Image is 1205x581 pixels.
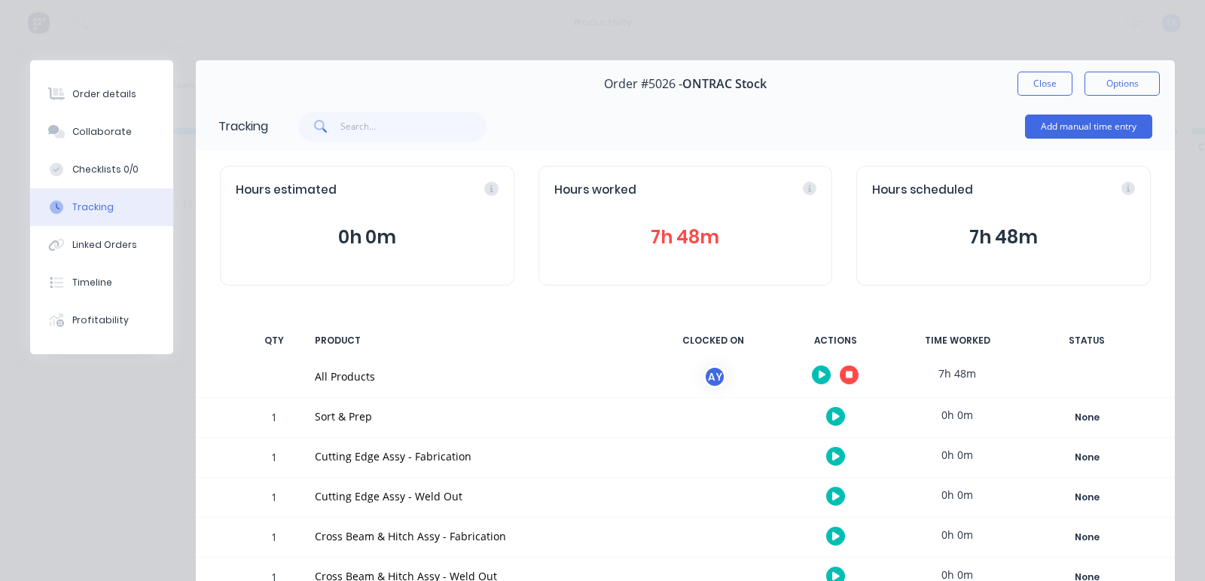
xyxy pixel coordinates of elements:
div: None [1033,408,1141,427]
div: Cutting Edge Assy - Fabrication [315,448,639,464]
div: 7h 48m [901,356,1014,390]
div: ACTIONS [779,325,892,356]
button: 7h 48m [554,223,817,252]
button: Profitability [30,301,173,339]
div: 1 [252,440,297,477]
div: CLOCKED ON [657,325,770,356]
span: ONTRAC Stock [682,77,767,91]
button: Timeline [30,264,173,301]
div: Cutting Edge Assy - Weld Out [315,488,639,504]
input: Search... [340,112,487,142]
div: 1 [252,480,297,517]
div: None [1033,527,1141,547]
button: Tracking [30,188,173,226]
div: 0h 0m [901,478,1014,512]
button: Checklists 0/0 [30,151,173,188]
button: None [1032,447,1142,468]
div: Tracking [72,200,114,214]
button: Close [1017,72,1072,96]
div: Collaborate [72,125,132,139]
div: 0h 0m [901,518,1014,552]
div: AY [703,365,726,388]
button: Add manual time entry [1025,115,1152,139]
div: Timeline [72,276,112,289]
div: Cross Beam & Hitch Assy - Fabrication [315,528,639,544]
button: Linked Orders [30,226,173,264]
div: None [1033,448,1141,467]
div: Tracking [218,118,268,136]
div: STATUS [1023,325,1151,356]
div: All Products [315,368,639,384]
div: Order details [72,87,136,101]
span: Hours worked [554,182,636,199]
div: Profitability [72,313,129,327]
div: TIME WORKED [901,325,1014,356]
button: Collaborate [30,113,173,151]
button: 0h 0m [236,223,499,252]
button: None [1032,407,1142,428]
div: QTY [252,325,297,356]
div: Checklists 0/0 [72,163,139,176]
div: PRODUCT [306,325,648,356]
button: None [1032,487,1142,508]
span: Order #5026 - [604,77,682,91]
span: Hours estimated [236,182,337,199]
button: 7h 48m [872,223,1135,252]
div: Sort & Prep [315,408,639,424]
button: None [1032,527,1142,548]
div: 1 [252,520,297,557]
div: 0h 0m [901,438,1014,472]
button: Options [1084,72,1160,96]
span: Hours scheduled [872,182,973,199]
div: 1 [252,400,297,437]
button: Order details [30,75,173,113]
div: Linked Orders [72,238,137,252]
div: 0h 0m [901,398,1014,432]
div: None [1033,488,1141,507]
